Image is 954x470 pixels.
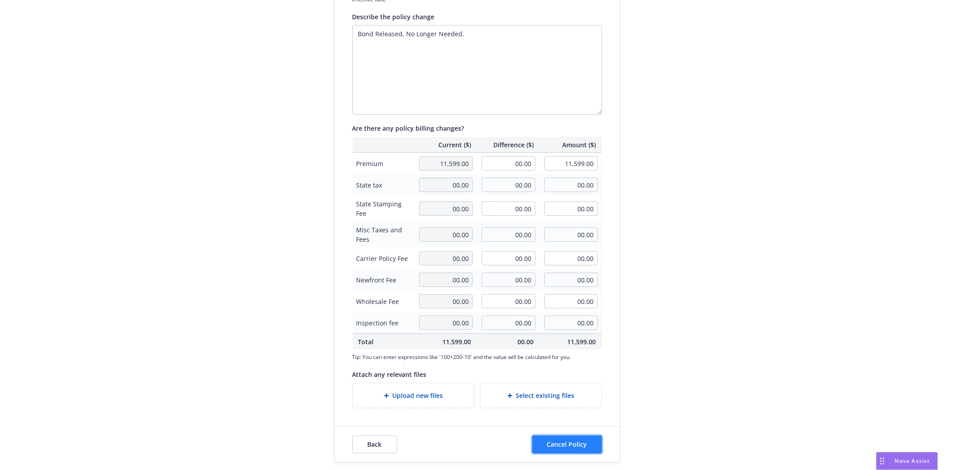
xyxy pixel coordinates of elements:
div: Drag to move [877,453,888,470]
span: Total [358,337,409,346]
div: Upload new files [352,383,475,408]
textarea: Bond Released, No Longer Needed. [352,25,602,115]
span: Upload new files [393,391,443,400]
button: Back [352,436,397,453]
span: Carrier Policy Fee [356,254,411,263]
span: Misc Taxes and Fees [356,225,411,244]
span: 00.00 [482,337,534,346]
button: Cancel Policy [532,436,602,453]
span: Are there any policy billing changes? [352,124,464,132]
span: Newfront Fee [356,275,411,285]
span: State Stamping Fee [356,199,411,218]
span: Nova Assist [895,457,930,465]
span: Inspection fee [356,318,411,328]
span: Attach any relevant files [352,370,427,379]
span: 11,599.00 [544,337,596,346]
span: Select existing files [516,391,575,400]
span: Describe the policy change [352,13,435,21]
span: 11,599.00 [419,337,471,346]
span: Difference ($) [482,140,534,150]
div: Select existing files [480,383,602,408]
span: Current ($) [419,140,471,150]
span: Amount ($) [544,140,596,150]
span: State tax [356,180,411,190]
span: Wholesale Fee [356,297,411,306]
span: Cancel Policy [547,440,587,449]
span: Premium [356,159,411,168]
span: Back [368,440,382,449]
button: Nova Assist [876,452,938,470]
span: Tip: You can enter expressions like '100+200-10' and the value will be calculated for you. [352,353,602,361]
